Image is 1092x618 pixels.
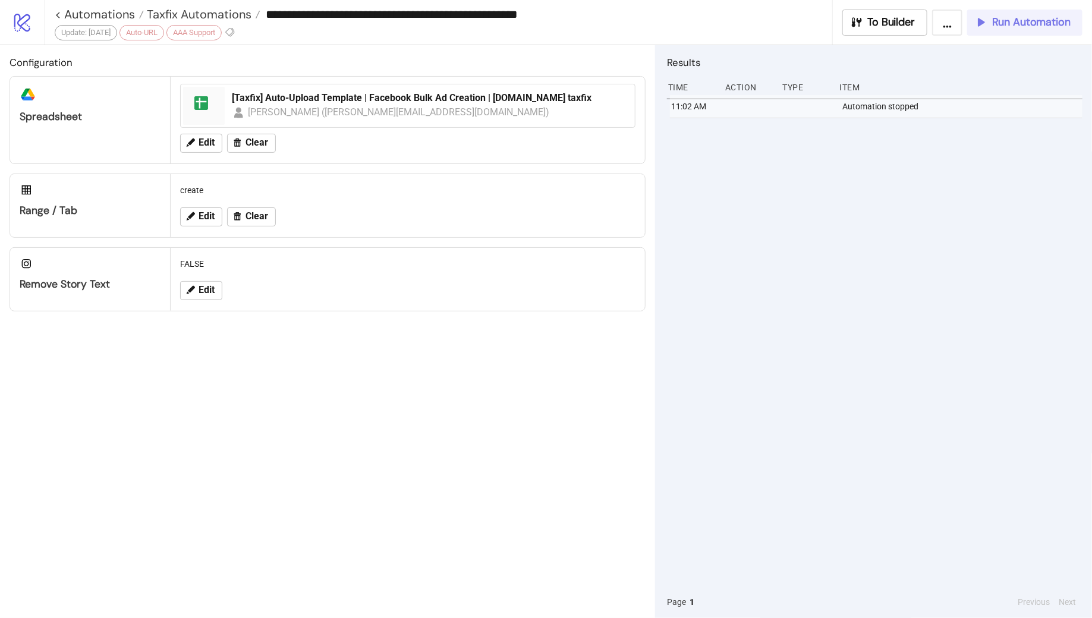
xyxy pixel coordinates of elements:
span: Taxfix Automations [144,7,251,22]
div: Automation stopped [841,95,1085,118]
span: Edit [199,285,215,295]
button: To Builder [842,10,928,36]
span: Clear [246,211,268,222]
div: Item [838,76,1082,99]
button: ... [932,10,962,36]
span: Clear [246,137,268,148]
button: Edit [180,281,222,300]
button: Run Automation [967,10,1082,36]
h2: Results [667,55,1082,70]
h2: Configuration [10,55,646,70]
span: Run Automation [992,15,1071,29]
div: Type [781,76,830,99]
button: Next [1056,595,1080,608]
a: Taxfix Automations [144,8,260,20]
div: Action [724,76,773,99]
div: [PERSON_NAME] ([PERSON_NAME][EMAIL_ADDRESS][DOMAIN_NAME]) [248,105,550,119]
span: To Builder [868,15,915,29]
div: [Taxfix] Auto-Upload Template | Facebook Bulk Ad Creation | [DOMAIN_NAME] taxfix [232,92,628,105]
div: AAA Support [166,25,222,40]
button: Clear [227,134,276,153]
button: Edit [180,207,222,226]
div: Remove Story Text [20,278,161,291]
span: Page [667,595,686,608]
div: Spreadsheet [20,110,161,124]
span: Edit [199,137,215,148]
div: Update: [DATE] [55,25,117,40]
span: Edit [199,211,215,222]
div: Range / Tab [20,204,161,217]
div: create [175,179,640,201]
a: < Automations [55,8,144,20]
button: 1 [686,595,698,608]
button: Edit [180,134,222,153]
button: Clear [227,207,276,226]
div: 11:02 AM [670,95,719,118]
button: Previous [1014,595,1053,608]
div: Auto-URL [119,25,164,40]
div: Time [667,76,716,99]
div: FALSE [175,253,640,275]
